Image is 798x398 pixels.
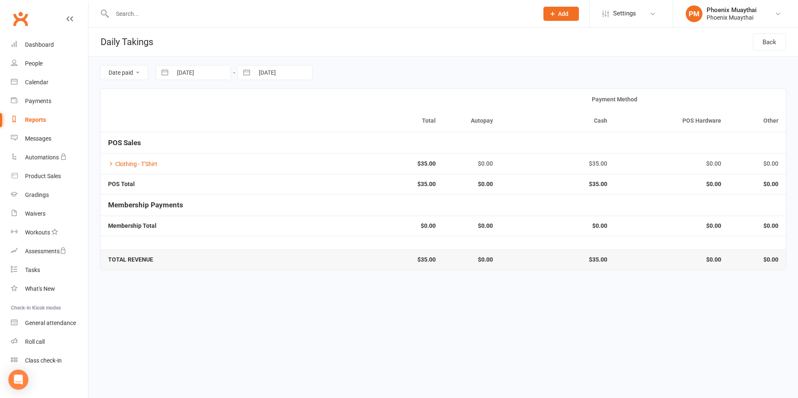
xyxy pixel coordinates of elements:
div: Calendar [25,79,48,86]
div: $35.00 [508,161,607,167]
input: To [254,65,312,80]
strong: $35.00 [337,257,436,263]
a: Reports [11,111,88,129]
a: Back [753,33,786,51]
strong: $35.00 [337,161,436,167]
strong: $0.00 [736,181,778,187]
strong: $0.00 [451,223,493,229]
div: Phoenix Muaythai [707,14,757,21]
div: $0.00 [736,161,778,167]
div: Total [337,118,436,124]
div: PM [686,5,702,22]
a: Tasks [11,261,88,280]
strong: $0.00 [451,257,493,263]
a: Messages [11,129,88,148]
div: Workouts [25,229,50,236]
div: $0.00 [451,161,493,167]
strong: $0.00 [736,223,778,229]
a: Calendar [11,73,88,92]
strong: Membership Total [108,222,157,229]
div: Phoenix Muaythai [707,6,757,14]
span: Add [558,10,568,17]
input: From [172,65,230,80]
a: General attendance kiosk mode [11,314,88,333]
div: Assessments [25,248,66,254]
a: Gradings [11,186,88,204]
div: Cash [508,118,607,124]
div: People [25,60,43,67]
strong: TOTAL REVENUE [108,256,153,263]
button: Add [543,7,579,21]
strong: POS Total [108,181,135,187]
a: Waivers [11,204,88,223]
div: Class check-in [25,357,62,364]
span: Settings [613,4,636,23]
a: Clothing - T'Shirt [108,161,157,167]
a: Product Sales [11,167,88,186]
strong: $0.00 [508,223,607,229]
div: Dashboard [25,41,54,48]
strong: $0.00 [451,181,493,187]
div: Payments [25,98,51,104]
div: Other [736,118,778,124]
a: Workouts [11,223,88,242]
div: Product Sales [25,173,61,179]
div: Automations [25,154,59,161]
a: Assessments [11,242,88,261]
a: Clubworx [10,8,31,29]
strong: $35.00 [508,257,607,263]
strong: $0.00 [337,223,436,229]
div: Messages [25,135,51,142]
h5: Membership Payments [108,201,778,209]
strong: $0.00 [622,223,722,229]
strong: $35.00 [337,181,436,187]
a: Payments [11,92,88,111]
div: Roll call [25,338,45,345]
a: People [11,54,88,73]
div: $0.00 [622,161,722,167]
strong: $0.00 [622,257,722,263]
strong: $0.00 [622,181,722,187]
a: Dashboard [11,35,88,54]
input: Search... [110,8,533,20]
a: Automations [11,148,88,167]
div: Gradings [25,191,49,198]
div: Payment Method [451,96,778,103]
h1: Daily Takings [88,28,153,56]
h5: POS Sales [108,139,778,147]
div: What's New [25,285,55,292]
a: Roll call [11,333,88,351]
strong: $0.00 [736,257,778,263]
div: Reports [25,116,46,123]
div: Autopay [451,118,493,124]
div: Waivers [25,210,45,217]
a: Class kiosk mode [11,351,88,370]
div: Open Intercom Messenger [8,370,28,390]
div: Tasks [25,267,40,273]
strong: $35.00 [508,181,607,187]
div: POS Hardware [622,118,722,124]
a: What's New [11,280,88,298]
div: General attendance [25,320,76,326]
